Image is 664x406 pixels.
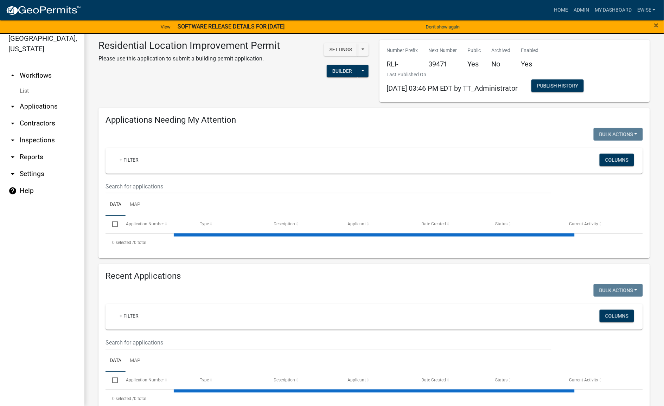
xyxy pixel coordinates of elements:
[106,350,126,372] a: Data
[119,216,193,233] datatable-header-cell: Application Number
[324,43,358,56] button: Settings
[8,71,17,80] i: arrow_drop_up
[569,378,599,382] span: Current Activity
[158,21,173,33] a: View
[415,216,489,233] datatable-header-cell: Date Created
[106,234,643,251] div: 0 total
[428,60,457,68] h5: 39471
[8,153,17,161] i: arrow_drop_down
[267,372,341,389] datatable-header-cell: Description
[119,372,193,389] datatable-header-cell: Application Number
[347,221,366,226] span: Applicant
[489,216,563,233] datatable-header-cell: Status
[387,71,518,78] p: Last Published On
[8,136,17,144] i: arrow_drop_down
[387,60,418,68] h5: RLI-
[428,47,457,54] p: Next Number
[563,372,637,389] datatable-header-cell: Current Activity
[126,221,164,226] span: Application Number
[496,221,508,226] span: Status
[387,84,518,92] span: [DATE] 03:46 PM EDT by TT_Administrator
[98,54,280,63] p: Please use this application to submit a building permit application.
[654,21,659,30] button: Close
[489,372,563,389] datatable-header-cell: Status
[106,179,551,194] input: Search for applications
[126,350,145,372] a: Map
[347,378,366,382] span: Applicant
[531,79,584,92] button: Publish History
[592,4,634,17] a: My Dashboard
[178,23,285,30] strong: SOFTWARE RELEASE DETAILS FOR [DATE]
[193,372,267,389] datatable-header-cell: Type
[106,372,119,389] datatable-header-cell: Select
[492,60,511,68] h5: No
[341,216,415,233] datatable-header-cell: Applicant
[8,102,17,111] i: arrow_drop_down
[654,20,659,30] span: ×
[551,4,571,17] a: Home
[600,310,634,322] button: Columns
[521,60,539,68] h5: Yes
[594,128,643,141] button: Bulk Actions
[106,194,126,216] a: Data
[114,154,144,166] a: + Filter
[468,47,481,54] p: Public
[106,335,551,350] input: Search for applications
[415,372,489,389] datatable-header-cell: Date Created
[126,378,164,382] span: Application Number
[193,216,267,233] datatable-header-cell: Type
[492,47,511,54] p: Archived
[126,194,145,216] a: Map
[274,221,295,226] span: Description
[274,378,295,382] span: Description
[422,378,446,382] span: Date Created
[423,21,462,33] button: Don't show again
[106,115,643,125] h4: Applications Needing My Attention
[422,221,446,226] span: Date Created
[200,221,209,226] span: Type
[8,187,17,195] i: help
[106,271,643,281] h4: Recent Applications
[200,378,209,382] span: Type
[571,4,592,17] a: Admin
[496,378,508,382] span: Status
[106,216,119,233] datatable-header-cell: Select
[569,221,599,226] span: Current Activity
[341,372,415,389] datatable-header-cell: Applicant
[531,83,584,89] wm-modal-confirm: Workflow Publish History
[112,396,134,401] span: 0 selected /
[468,60,481,68] h5: Yes
[8,119,17,128] i: arrow_drop_down
[594,284,643,297] button: Bulk Actions
[112,240,134,245] span: 0 selected /
[563,216,637,233] datatable-header-cell: Current Activity
[8,170,17,178] i: arrow_drop_down
[267,216,341,233] datatable-header-cell: Description
[327,65,358,77] button: Builder
[521,47,539,54] p: Enabled
[98,40,280,52] h3: Residential Location Improvement Permit
[600,154,634,166] button: Columns
[634,4,658,17] a: Ewise
[387,47,418,54] p: Number Prefix
[114,310,144,322] a: + Filter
